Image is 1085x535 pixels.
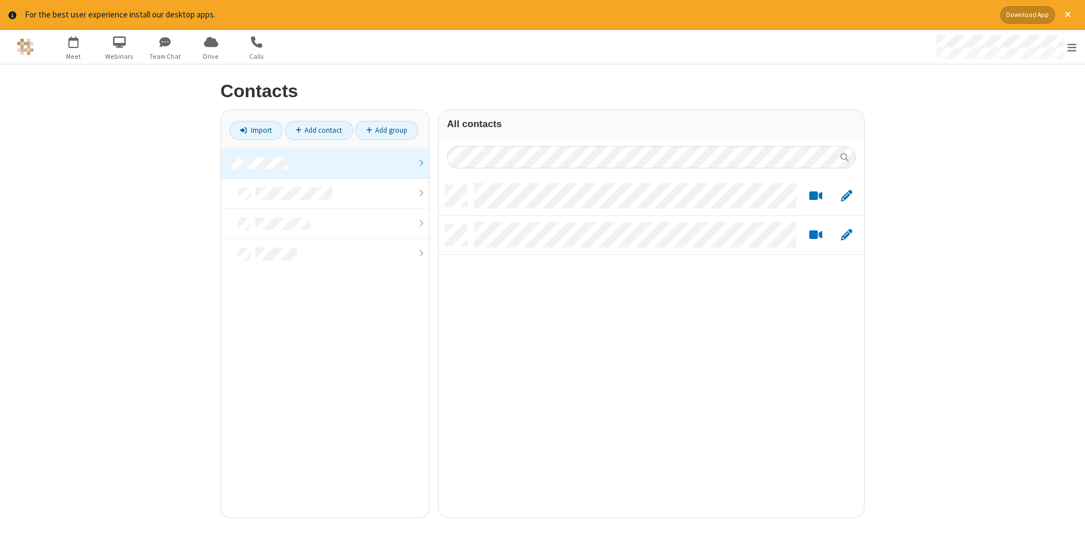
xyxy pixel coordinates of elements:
[926,30,1085,64] div: Open menu
[98,51,141,62] span: Webinars
[4,30,46,64] button: Logo
[447,119,856,129] h3: All contacts
[1059,6,1077,24] button: Close alert
[236,51,278,62] span: Calls
[53,51,95,62] span: Meet
[1057,506,1077,527] iframe: Chat
[144,51,186,62] span: Team Chat
[805,228,827,242] button: Start a video meeting
[835,189,857,203] button: Edit
[220,81,865,101] h2: Contacts
[835,228,857,242] button: Edit
[1000,6,1055,24] button: Download App
[805,189,827,203] button: Start a video meeting
[439,177,864,517] div: grid
[229,121,283,140] a: Import
[190,51,232,62] span: Drive
[355,121,418,140] a: Add group
[285,121,353,140] a: Add contact
[17,38,34,55] img: QA Selenium DO NOT DELETE OR CHANGE
[25,8,992,21] div: For the best user experience install our desktop apps.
